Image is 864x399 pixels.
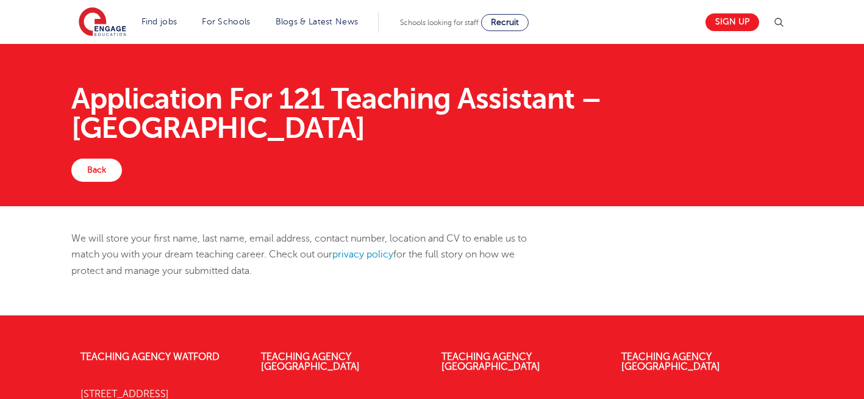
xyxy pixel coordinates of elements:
a: For Schools [202,17,250,26]
a: privacy policy [332,249,393,260]
a: Teaching Agency Watford [80,351,220,362]
a: Teaching Agency [GEOGRAPHIC_DATA] [441,351,540,372]
a: Sign up [705,13,759,31]
span: Recruit [491,18,519,27]
h1: Application For 121 Teaching Assistant – [GEOGRAPHIC_DATA] [71,84,793,143]
span: Schools looking for staff [400,18,479,27]
p: We will store your first name, last name, email address, contact number, location and CV to enabl... [71,231,546,279]
a: Teaching Agency [GEOGRAPHIC_DATA] [261,351,360,372]
a: Recruit [481,14,529,31]
a: Back [71,159,122,182]
a: Teaching Agency [GEOGRAPHIC_DATA] [621,351,720,372]
a: Blogs & Latest News [276,17,359,26]
img: Engage Education [79,7,126,38]
a: Find jobs [141,17,177,26]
